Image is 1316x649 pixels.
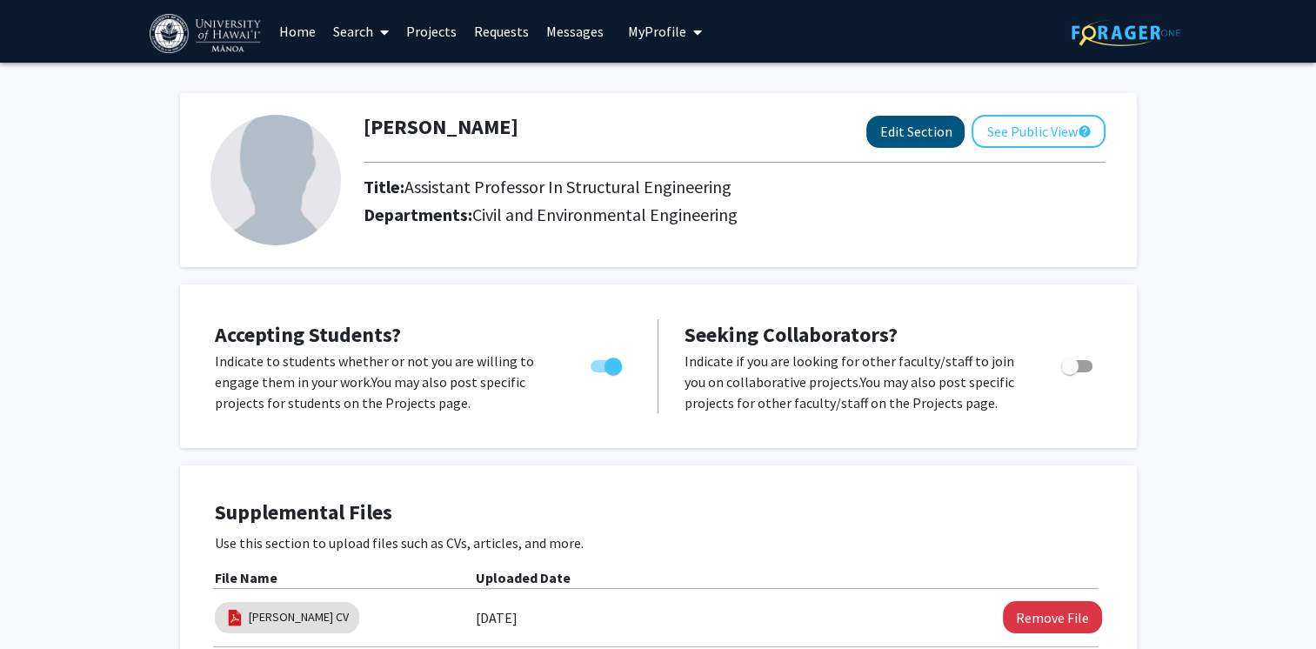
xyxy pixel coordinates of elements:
p: Indicate to students whether or not you are willing to engage them in your work. You may also pos... [215,351,558,413]
div: Toggle [1054,351,1102,377]
p: Use this section to upload files such as CVs, articles, and more. [215,532,1102,553]
a: Requests [465,1,538,62]
a: Home [271,1,324,62]
button: See Public View [972,115,1106,148]
a: Search [324,1,397,62]
h2: Departments: [351,204,1119,225]
div: Toggle [584,351,631,377]
b: File Name [215,569,277,586]
mat-icon: help [1077,121,1091,142]
img: pdf_icon.png [225,608,244,627]
a: Projects [397,1,465,62]
span: Seeking Collaborators? [685,321,898,348]
p: Indicate if you are looking for other faculty/staff to join you on collaborative projects. You ma... [685,351,1028,413]
span: Assistant Professor In Structural Engineering [404,176,731,197]
span: My Profile [628,23,686,40]
span: Accepting Students? [215,321,401,348]
a: Messages [538,1,612,62]
a: [PERSON_NAME] CV [249,608,349,626]
h1: [PERSON_NAME] [364,115,518,140]
label: [DATE] [476,603,518,632]
button: Remove James Bantis CV File [1003,601,1102,633]
img: University of Hawaiʻi at Mānoa Logo [150,14,264,53]
b: Uploaded Date [476,569,571,586]
h2: Title: [364,177,731,197]
span: Civil and Environmental Engineering [472,204,738,225]
iframe: Chat [13,571,74,636]
img: Profile Picture [210,115,341,245]
button: Edit Section [866,116,965,148]
h4: Supplemental Files [215,500,1102,525]
img: ForagerOne Logo [1072,19,1180,46]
